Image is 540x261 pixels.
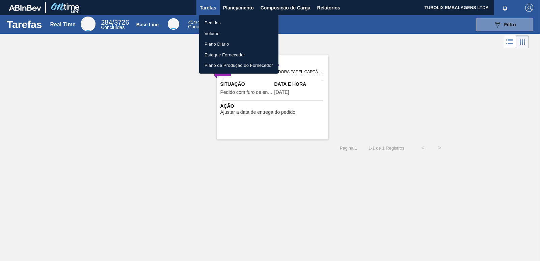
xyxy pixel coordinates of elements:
a: Pedidos [199,18,278,28]
a: Plano de Produção do Fornecedor [199,60,278,71]
a: Volume [199,28,278,39]
a: Estoque Fornecedor [199,50,278,60]
a: Plano Diário [199,39,278,50]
